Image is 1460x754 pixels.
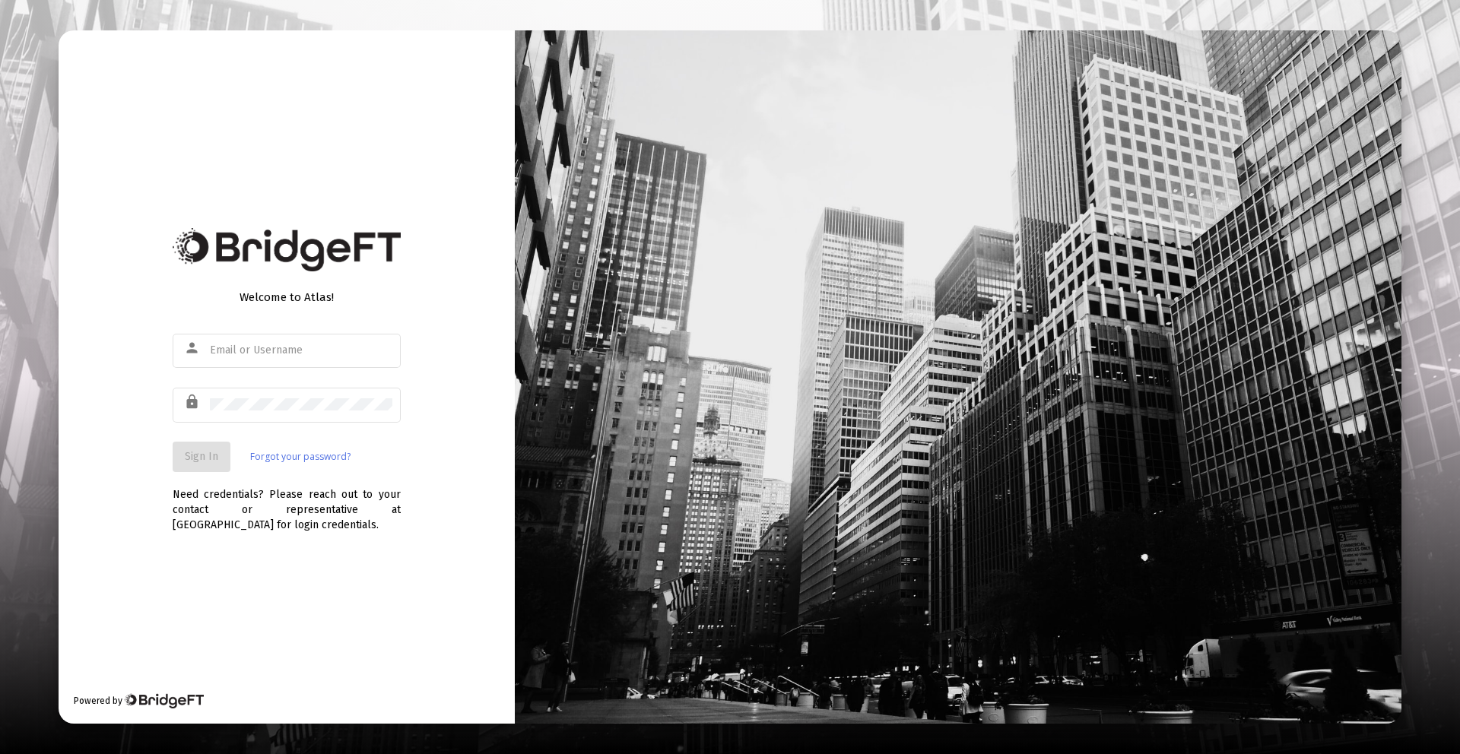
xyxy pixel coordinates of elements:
[184,339,202,357] mat-icon: person
[210,344,392,356] input: Email or Username
[74,693,204,708] div: Powered by
[173,228,401,271] img: Bridge Financial Technology Logo
[184,393,202,411] mat-icon: lock
[173,442,230,472] button: Sign In
[250,449,351,464] a: Forgot your password?
[124,693,204,708] img: Bridge Financial Technology Logo
[185,450,218,463] span: Sign In
[173,472,401,533] div: Need credentials? Please reach out to your contact or representative at [GEOGRAPHIC_DATA] for log...
[173,290,401,305] div: Welcome to Atlas!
